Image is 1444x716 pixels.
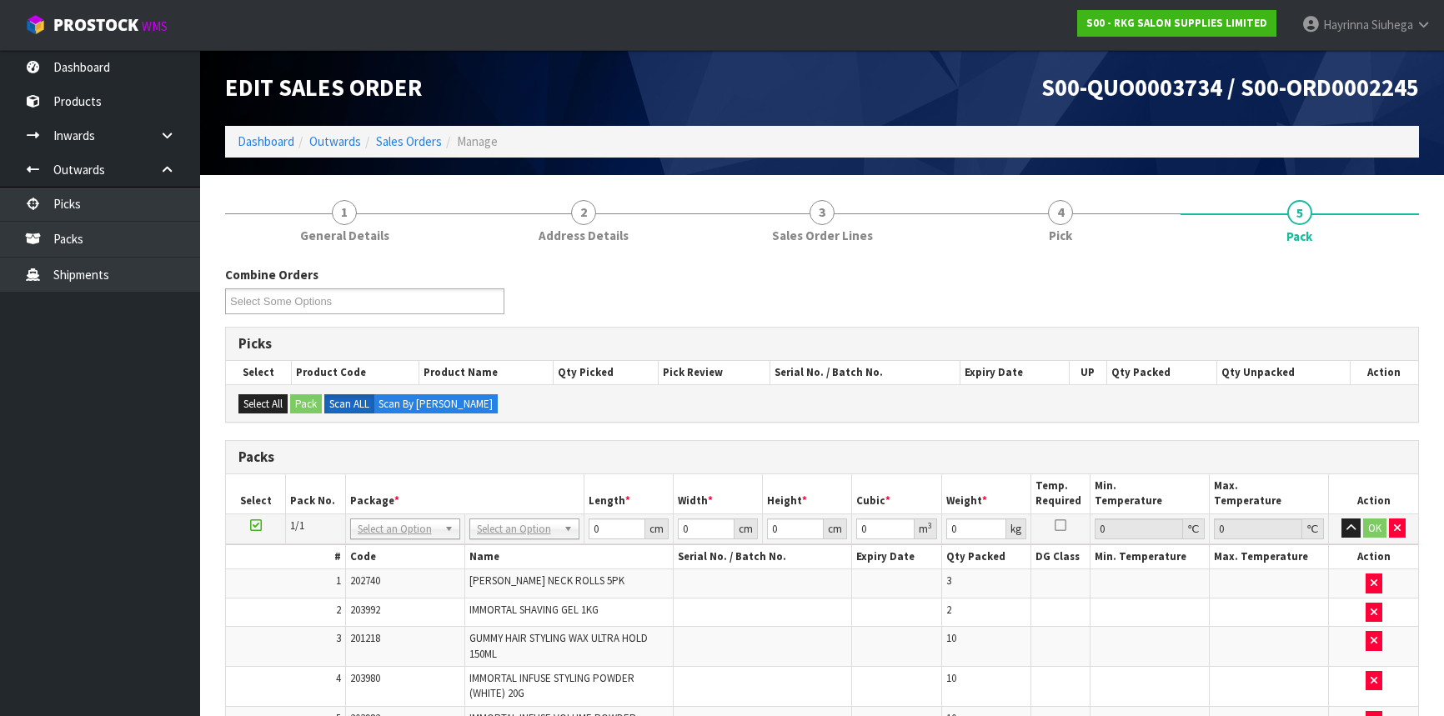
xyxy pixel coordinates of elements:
[584,474,673,513] th: Length
[946,631,956,645] span: 10
[469,603,599,617] span: IMMORTAL SHAVING GEL 1KG
[350,573,380,588] span: 202740
[345,545,464,569] th: Code
[1217,361,1351,384] th: Qty Unpacked
[1363,518,1386,538] button: OK
[1069,361,1106,384] th: UP
[225,73,422,103] span: Edit Sales Order
[1048,200,1073,225] span: 4
[53,14,138,36] span: ProStock
[1329,545,1418,569] th: Action
[238,336,1406,352] h3: Picks
[358,519,438,539] span: Select an Option
[332,200,357,225] span: 1
[464,545,673,569] th: Name
[225,266,318,283] label: Combine Orders
[1302,518,1324,539] div: ℃
[673,545,852,569] th: Serial No. / Batch No.
[645,518,669,539] div: cm
[1049,227,1072,244] span: Pick
[554,361,659,384] th: Qty Picked
[941,545,1030,569] th: Qty Packed
[291,361,419,384] th: Product Code
[946,573,951,588] span: 3
[419,361,554,384] th: Product Name
[763,474,852,513] th: Height
[852,474,941,513] th: Cubic
[1183,518,1205,539] div: ℃
[374,394,498,414] label: Scan By [PERSON_NAME]
[1030,545,1091,569] th: DG Class
[770,361,960,384] th: Serial No. / Batch No.
[286,474,346,513] th: Pack No.
[946,603,951,617] span: 2
[1086,16,1267,30] strong: S00 - RKG SALON SUPPLIES LIMITED
[1210,545,1329,569] th: Max. Temperature
[477,519,557,539] span: Select an Option
[915,518,937,539] div: m
[1106,361,1216,384] th: Qty Packed
[1371,17,1413,33] span: Siuhega
[25,14,46,35] img: cube-alt.png
[1323,17,1369,33] span: Hayrinna
[336,573,341,588] span: 1
[941,474,1030,513] th: Weight
[290,518,304,533] span: 1/1
[350,631,380,645] span: 201218
[324,394,374,414] label: Scan ALL
[1350,361,1418,384] th: Action
[1210,474,1329,513] th: Max. Temperature
[457,133,498,149] span: Manage
[238,394,288,414] button: Select All
[350,603,380,617] span: 203992
[376,133,442,149] a: Sales Orders
[469,671,634,700] span: IMMORTAL INFUSE STYLING POWDER (WHITE) 20G
[226,545,345,569] th: #
[960,361,1069,384] th: Expiry Date
[238,449,1406,465] h3: Packs
[238,133,294,149] a: Dashboard
[1287,200,1312,225] span: 5
[226,474,286,513] th: Select
[336,603,341,617] span: 2
[824,518,847,539] div: cm
[735,518,758,539] div: cm
[1030,474,1091,513] th: Temp. Required
[810,200,835,225] span: 3
[300,227,389,244] span: General Details
[659,361,770,384] th: Pick Review
[946,671,956,685] span: 10
[469,573,624,588] span: [PERSON_NAME] NECK ROLLS 5PK
[1041,73,1419,103] span: S00-QUO0003734 / S00-ORD0002245
[1077,10,1276,37] a: S00 - RKG SALON SUPPLIES LIMITED
[290,394,322,414] button: Pack
[928,520,932,531] sup: 3
[309,133,361,149] a: Outwards
[336,631,341,645] span: 3
[539,227,629,244] span: Address Details
[142,18,168,34] small: WMS
[226,361,291,384] th: Select
[772,227,873,244] span: Sales Order Lines
[350,671,380,685] span: 203980
[469,631,648,660] span: GUMMY HAIR STYLING WAX ULTRA HOLD 150ML
[1091,545,1210,569] th: Min. Temperature
[336,671,341,685] span: 4
[852,545,941,569] th: Expiry Date
[571,200,596,225] span: 2
[345,474,584,513] th: Package
[1286,228,1312,245] span: Pack
[1329,474,1418,513] th: Action
[673,474,762,513] th: Width
[1006,518,1026,539] div: kg
[1091,474,1210,513] th: Min. Temperature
